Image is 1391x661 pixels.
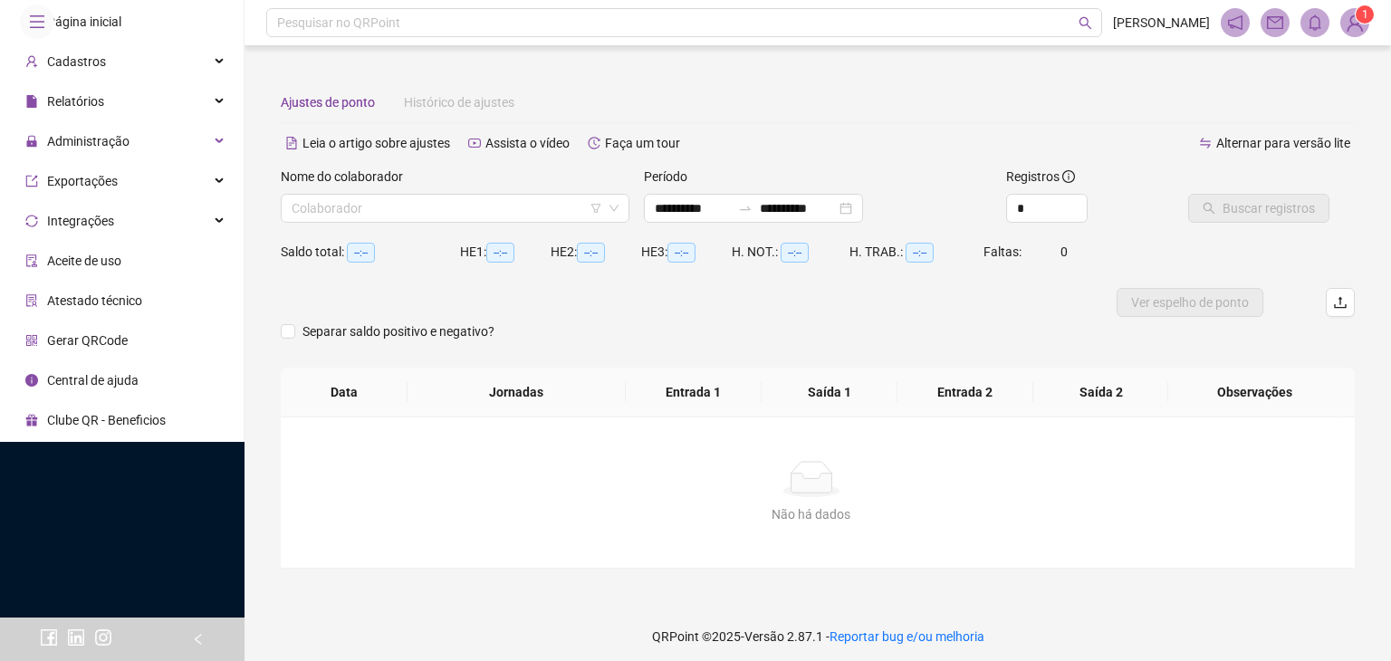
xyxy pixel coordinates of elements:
span: export [25,175,38,187]
div: HE 3: [641,242,732,263]
span: Histórico de ajustes [404,95,514,110]
span: Registros [1006,167,1075,187]
th: Observações [1168,368,1341,417]
span: Relatórios [47,94,104,109]
span: bell [1307,14,1323,31]
button: Buscar registros [1188,194,1329,223]
span: --:-- [667,243,695,263]
th: Entrada 2 [897,368,1033,417]
div: H. TRAB.: [849,242,983,263]
button: Ver espelho de ponto [1117,288,1263,317]
div: HE 2: [551,242,641,263]
span: left [192,633,205,646]
span: Alternar para versão lite [1216,136,1350,150]
span: --:-- [781,243,809,263]
span: swap-right [738,201,753,216]
span: --:-- [906,243,934,263]
span: file-text [285,137,298,149]
span: to [738,201,753,216]
span: search [1079,16,1092,30]
span: lock [25,135,38,148]
sup: Atualize o seu contato no menu Meus Dados [1356,5,1374,24]
span: Exportações [47,174,118,188]
label: Período [644,167,699,187]
span: mail [1267,14,1283,31]
span: Ajustes de ponto [281,95,375,110]
span: notification [1227,14,1243,31]
span: Faltas: [983,244,1024,259]
span: Gerar QRCode [47,333,128,348]
span: Separar saldo positivo e negativo? [295,321,502,341]
span: history [588,137,600,149]
th: Data [281,368,408,417]
span: --:-- [486,243,514,263]
span: 1 [1362,8,1368,21]
span: audit [25,254,38,267]
span: instagram [94,628,112,647]
span: file [25,95,38,108]
span: Versão [744,629,784,644]
span: --:-- [577,243,605,263]
span: info-circle [25,374,38,387]
span: Página inicial [47,14,121,29]
span: Cadastros [47,54,106,69]
span: Central de ajuda [47,373,139,388]
span: swap [1199,137,1212,149]
div: Saldo total: [281,242,460,263]
span: Integrações [47,214,114,228]
span: [PERSON_NAME] [1113,13,1210,33]
span: info-circle [1062,170,1075,183]
span: Assista o vídeo [485,136,570,150]
span: Administração [47,134,130,148]
th: Jornadas [408,368,626,417]
span: filter [590,203,601,214]
label: Nome do colaborador [281,167,415,187]
div: Não há dados [302,504,1319,524]
span: gift [25,414,38,426]
span: menu [29,14,45,30]
span: Atestado técnico [47,293,142,308]
span: user-add [25,55,38,68]
div: HE 1: [460,242,551,263]
th: Saída 2 [1033,368,1169,417]
span: youtube [468,137,481,149]
img: 86455 [1341,9,1368,36]
span: Clube QR - Beneficios [47,413,166,427]
span: Reportar bug e/ou melhoria [830,629,984,644]
span: --:-- [347,243,375,263]
span: facebook [40,628,58,647]
span: upload [1333,295,1348,310]
span: qrcode [25,334,38,347]
th: Saída 1 [762,368,897,417]
span: down [609,203,619,214]
span: Observações [1183,382,1327,402]
span: Leia o artigo sobre ajustes [302,136,450,150]
th: Entrada 1 [626,368,762,417]
span: linkedin [67,628,85,647]
div: H. NOT.: [732,242,849,263]
span: 0 [1060,244,1068,259]
span: Aceite de uso [47,254,121,268]
span: sync [25,215,38,227]
span: Faça um tour [605,136,680,150]
span: solution [25,294,38,307]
